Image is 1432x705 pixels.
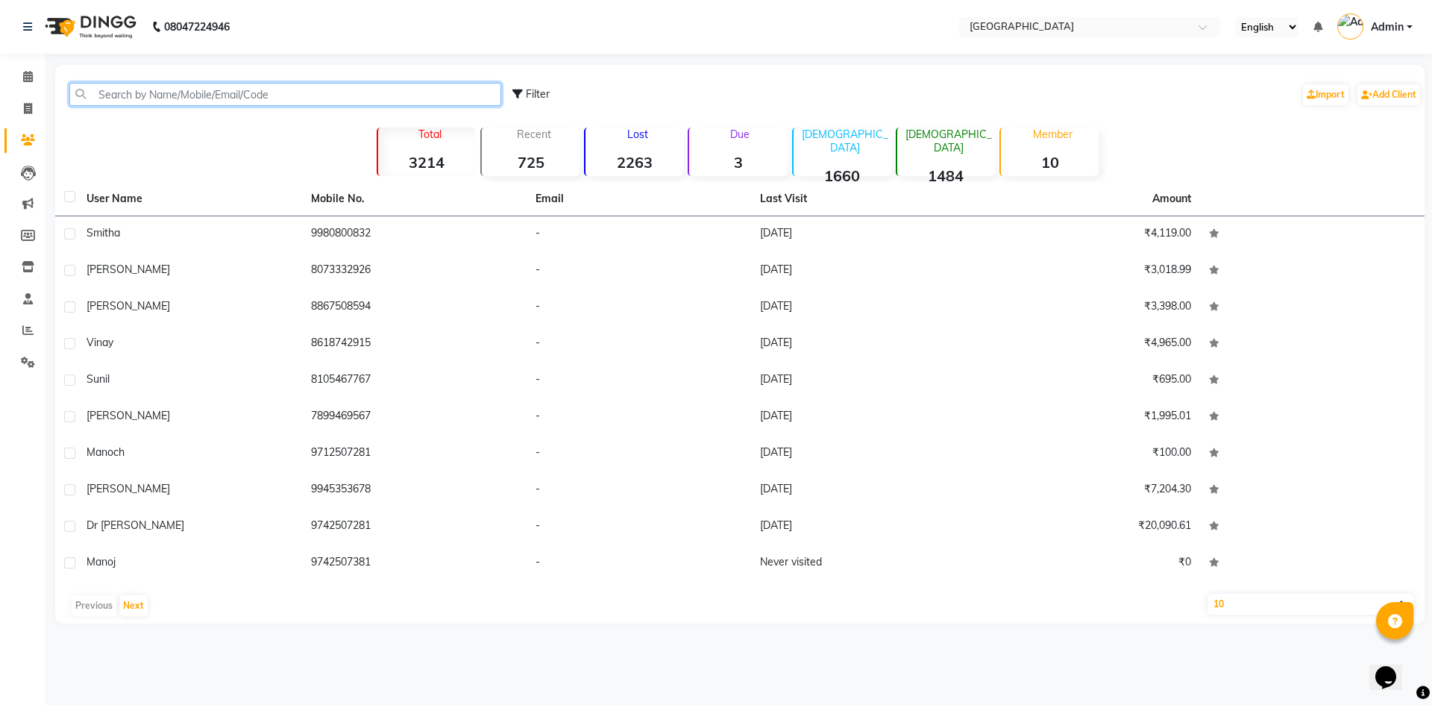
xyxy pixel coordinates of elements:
[302,363,527,399] td: 8105467767
[751,472,976,509] td: [DATE]
[976,363,1200,399] td: ₹695.00
[527,182,751,216] th: Email
[488,128,580,141] p: Recent
[751,399,976,436] td: [DATE]
[302,326,527,363] td: 8618742915
[527,436,751,472] td: -
[751,545,976,582] td: Never visited
[976,326,1200,363] td: ₹4,965.00
[897,166,995,185] strong: 1484
[527,253,751,289] td: -
[751,289,976,326] td: [DATE]
[1369,645,1417,690] iframe: chat widget
[976,436,1200,472] td: ₹100.00
[976,216,1200,253] td: ₹4,119.00
[87,409,170,422] span: [PERSON_NAME]
[527,545,751,582] td: -
[751,326,976,363] td: [DATE]
[119,595,148,616] button: Next
[69,83,501,106] input: Search by Name/Mobile/Email/Code
[527,363,751,399] td: -
[527,289,751,326] td: -
[87,299,170,313] span: [PERSON_NAME]
[87,445,125,459] span: manoch
[87,555,116,568] span: Manoj
[1007,128,1099,141] p: Member
[78,182,302,216] th: User Name
[976,289,1200,326] td: ₹3,398.00
[302,216,527,253] td: 9980800832
[800,128,891,154] p: [DEMOGRAPHIC_DATA]
[751,363,976,399] td: [DATE]
[1143,182,1200,216] th: Amount
[527,472,751,509] td: -
[903,128,995,154] p: [DEMOGRAPHIC_DATA]
[751,253,976,289] td: [DATE]
[527,216,751,253] td: -
[1303,84,1348,105] a: Import
[527,326,751,363] td: -
[302,182,527,216] th: Mobile No.
[751,216,976,253] td: [DATE]
[976,545,1200,582] td: ₹0
[302,399,527,436] td: 7899469567
[1001,153,1099,172] strong: 10
[378,153,476,172] strong: 3214
[591,128,683,141] p: Lost
[302,289,527,326] td: 8867508594
[976,509,1200,545] td: ₹20,090.61
[87,226,120,239] span: Smitha
[689,153,787,172] strong: 3
[302,472,527,509] td: 9945353678
[526,87,550,101] span: Filter
[302,509,527,545] td: 9742507281
[1357,84,1420,105] a: Add Client
[1337,13,1363,40] img: Admin
[38,6,140,48] img: logo
[87,372,110,386] span: Sunil
[384,128,476,141] p: Total
[527,399,751,436] td: -
[87,263,170,276] span: [PERSON_NAME]
[976,399,1200,436] td: ₹1,995.01
[527,509,751,545] td: -
[87,518,184,532] span: Dr [PERSON_NAME]
[87,482,170,495] span: [PERSON_NAME]
[751,182,976,216] th: Last Visit
[976,472,1200,509] td: ₹7,204.30
[164,6,230,48] b: 08047224946
[302,253,527,289] td: 8073332926
[482,153,580,172] strong: 725
[302,436,527,472] td: 9712507281
[692,128,787,141] p: Due
[585,153,683,172] strong: 2263
[1371,19,1404,35] span: Admin
[794,166,891,185] strong: 1660
[751,509,976,545] td: [DATE]
[87,336,113,349] span: Vinay
[751,436,976,472] td: [DATE]
[302,545,527,582] td: 9742507381
[976,253,1200,289] td: ₹3,018.99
